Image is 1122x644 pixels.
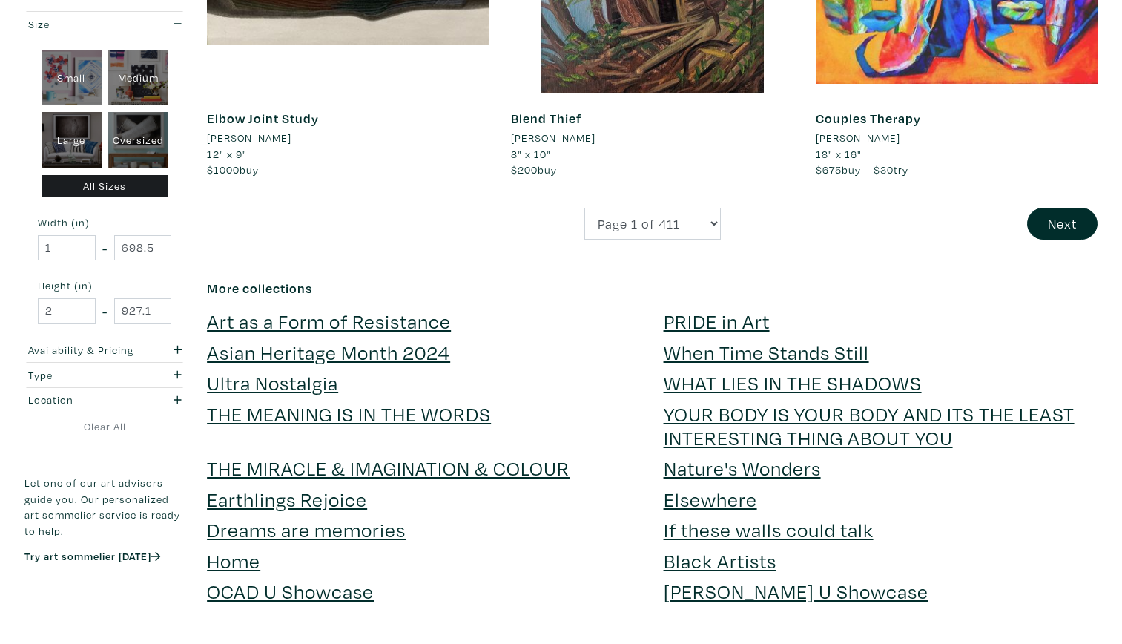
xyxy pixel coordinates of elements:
a: OCAD U Showcase [207,578,374,604]
a: WHAT LIES IN THE SHADOWS [664,369,922,395]
a: PRIDE in Art [664,308,770,334]
a: Black Artists [664,548,776,574]
span: $675 [816,162,842,177]
small: Width (in) [38,217,171,228]
li: [PERSON_NAME] [207,130,291,146]
a: When Time Stands Still [664,339,869,365]
span: $200 [511,162,538,177]
a: Try art sommelier [DATE] [24,549,161,563]
span: buy — try [816,162,908,177]
span: 18" x 16" [816,147,862,161]
span: buy [207,162,259,177]
a: [PERSON_NAME] U Showcase [664,578,928,604]
a: Ultra Nostalgia [207,369,338,395]
a: If these walls could talk [664,516,874,542]
span: 8" x 10" [511,147,551,161]
a: Home [207,548,260,574]
a: Blend Thief [511,110,581,127]
a: Clear All [24,418,185,435]
a: [PERSON_NAME] [207,130,489,146]
div: All Sizes [42,175,168,198]
div: Size [28,16,138,33]
li: [PERSON_NAME] [816,130,900,146]
a: Nature's Wonders [664,455,821,481]
span: 12" x 9" [207,147,247,161]
button: Location [24,388,185,413]
a: Dreams are memories [207,516,406,542]
a: YOUR BODY IS YOUR BODY AND ITS THE LEAST INTERESTING THING ABOUT YOU [664,401,1075,450]
a: THE MIRACLE & IMAGINATION & COLOUR [207,455,570,481]
a: Elsewhere [664,486,757,512]
h6: More collections [207,280,1098,297]
button: Availability & Pricing [24,338,185,363]
a: [PERSON_NAME] [816,130,1098,146]
a: THE MEANING IS IN THE WORDS [207,401,491,427]
div: Location [28,392,138,408]
a: Art as a Form of Resistance [207,308,451,334]
iframe: Customer reviews powered by Trustpilot [24,579,185,610]
small: Height (in) [38,280,171,291]
div: Small [42,50,102,106]
button: Size [24,12,185,36]
button: Next [1027,208,1098,240]
button: Type [24,363,185,387]
span: $30 [874,162,894,177]
a: Elbow Joint Study [207,110,319,127]
div: Type [28,367,138,384]
a: Asian Heritage Month 2024 [207,339,450,365]
p: Let one of our art advisors guide you. Our personalized art sommelier service is ready to help. [24,475,185,539]
span: buy [511,162,557,177]
div: Oversized [108,112,168,168]
div: Medium [108,50,168,106]
a: Earthlings Rejoice [207,486,367,512]
div: Availability & Pricing [28,342,138,358]
li: [PERSON_NAME] [511,130,595,146]
a: Couples Therapy [816,110,921,127]
div: Large [42,112,102,168]
span: - [102,301,108,321]
span: $1000 [207,162,240,177]
span: - [102,238,108,258]
a: [PERSON_NAME] [511,130,793,146]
